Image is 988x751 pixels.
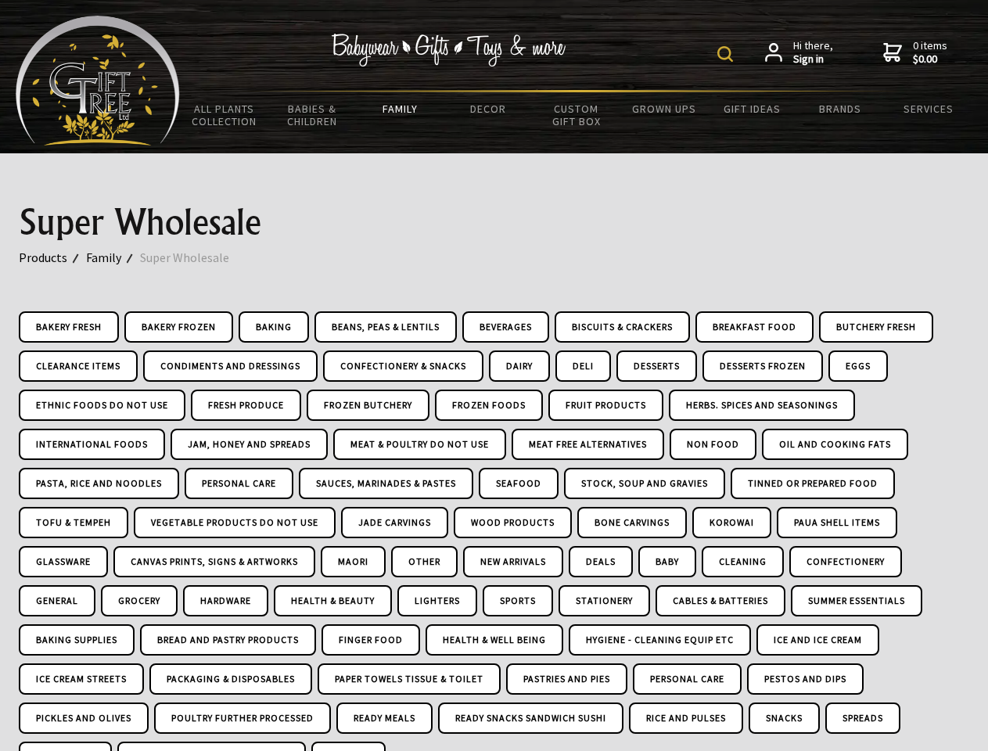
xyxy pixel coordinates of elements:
a: Finger Food [322,624,420,656]
a: Bread And Pastry Products [140,624,316,656]
a: Babies & Children [268,92,357,138]
a: Tofu & Tempeh [19,507,128,538]
span: Hi there, [793,39,833,66]
a: Non Food [670,429,756,460]
strong: $0.00 [913,52,947,66]
a: 0 items$0.00 [883,39,947,66]
a: Glassware [19,546,108,577]
a: Korowai [692,507,771,538]
a: Jade Carvings [341,507,448,538]
a: Family [356,92,444,125]
a: Health & Well Being [426,624,563,656]
a: Personal Care [633,663,742,695]
span: 0 items [913,38,947,66]
a: Ready Snacks Sandwich Sushi [438,702,623,734]
a: Bone Carvings [577,507,687,538]
a: Fresh Produce [191,390,301,421]
a: Packaging & Disposables [149,663,312,695]
a: Meat & Poultry DO NOT USE [333,429,506,460]
a: Cleaning [702,546,784,577]
a: Deli [555,350,611,382]
a: Meat Free Alternatives [512,429,664,460]
a: Cables & Batteries [656,585,785,616]
a: Deals [569,546,633,577]
a: Baking Supplies [19,624,135,656]
a: Confectionery [789,546,902,577]
a: Super Wholesale [140,247,248,268]
a: Dairy [489,350,550,382]
a: Rice And Pulses [629,702,743,734]
a: Eggs [828,350,888,382]
a: Family [86,247,140,268]
a: Canvas Prints, Signs & Artworks [113,546,315,577]
a: Decor [444,92,533,125]
a: Maori [321,546,386,577]
a: Grocery [101,585,178,616]
a: Products [19,247,86,268]
a: Butchery Fresh [819,311,933,343]
a: Lighters [397,585,477,616]
a: Herbs. Spices and Seasonings [669,390,855,421]
a: Hardware [183,585,268,616]
a: Sports [483,585,553,616]
a: Baking [239,311,309,343]
a: Poultry Further Processed [154,702,331,734]
a: Pasta, Rice and Noodles [19,468,179,499]
a: Beverages [462,311,549,343]
img: Babyware - Gifts - Toys and more... [16,16,180,146]
a: Jam, Honey and Spreads [171,429,328,460]
a: General [19,585,95,616]
a: New Arrivals [463,546,563,577]
a: Vegetable Products DO NOT USE [134,507,336,538]
a: Gift Ideas [708,92,796,125]
a: Desserts [616,350,697,382]
a: Frozen Foods [435,390,543,421]
a: Tinned or Prepared Food [731,468,895,499]
a: Paper Towels Tissue & Toilet [318,663,501,695]
a: Bakery Fresh [19,311,119,343]
a: Biscuits & Crackers [555,311,690,343]
a: Personal Care [185,468,293,499]
a: Fruit Products [548,390,663,421]
a: Summer Essentials [791,585,922,616]
a: Clearance Items [19,350,138,382]
a: Oil and Cooking Fats [762,429,908,460]
a: Other [391,546,458,577]
a: Pestos And Dips [747,663,864,695]
a: Stationery [559,585,650,616]
a: Stock, Soup and Gravies [564,468,725,499]
a: All Plants Collection [180,92,268,138]
a: Brands [796,92,885,125]
a: Paua Shell Items [777,507,897,538]
a: Health & Beauty [274,585,392,616]
a: International Foods [19,429,165,460]
a: Ready Meals [336,702,433,734]
a: Spreads [825,702,900,734]
a: Hygiene - Cleaning Equip Etc [569,624,751,656]
a: Seafood [479,468,559,499]
a: Sauces, Marinades & Pastes [299,468,473,499]
a: Breakfast Food [695,311,814,343]
a: Beans, Peas & Lentils [314,311,457,343]
a: Frozen Butchery [307,390,429,421]
a: Snacks [749,702,820,734]
a: Services [885,92,973,125]
strong: Sign in [793,52,833,66]
a: Condiments and Dressings [143,350,318,382]
a: Ethnic Foods DO NOT USE [19,390,185,421]
a: Desserts Frozen [702,350,823,382]
a: Baby [638,546,696,577]
h1: Super Wholesale [19,203,970,241]
a: Ice And Ice Cream [756,624,879,656]
a: Ice Cream Streets [19,663,144,695]
img: product search [717,46,733,62]
a: Wood Products [454,507,572,538]
a: Hi there,Sign in [765,39,833,66]
a: Confectionery & Snacks [323,350,483,382]
a: Pastries And Pies [506,663,627,695]
img: Babywear - Gifts - Toys & more [332,34,566,66]
a: Bakery Frozen [124,311,233,343]
a: Pickles And Olives [19,702,149,734]
a: Custom Gift Box [532,92,620,138]
a: Grown Ups [620,92,709,125]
